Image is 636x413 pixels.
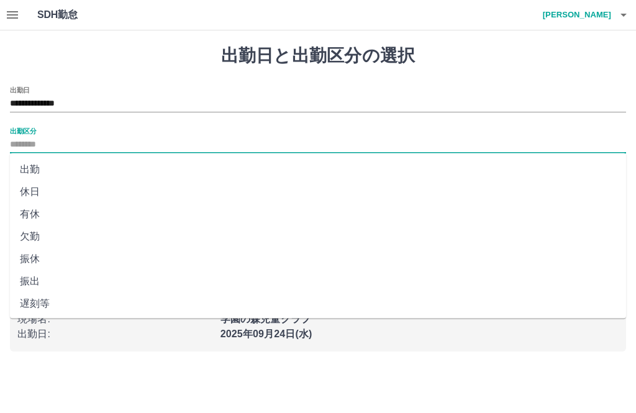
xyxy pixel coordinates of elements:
[10,45,626,66] h1: 出勤日と出勤区分の選択
[10,203,626,225] li: 有休
[10,158,626,181] li: 出勤
[10,181,626,203] li: 休日
[10,248,626,270] li: 振休
[17,327,213,342] p: 出勤日 :
[10,225,626,248] li: 欠勤
[10,126,36,135] label: 出勤区分
[220,329,312,339] b: 2025年09月24日(水)
[10,293,626,315] li: 遅刻等
[10,315,626,337] li: 休業
[10,85,30,94] label: 出勤日
[10,270,626,293] li: 振出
